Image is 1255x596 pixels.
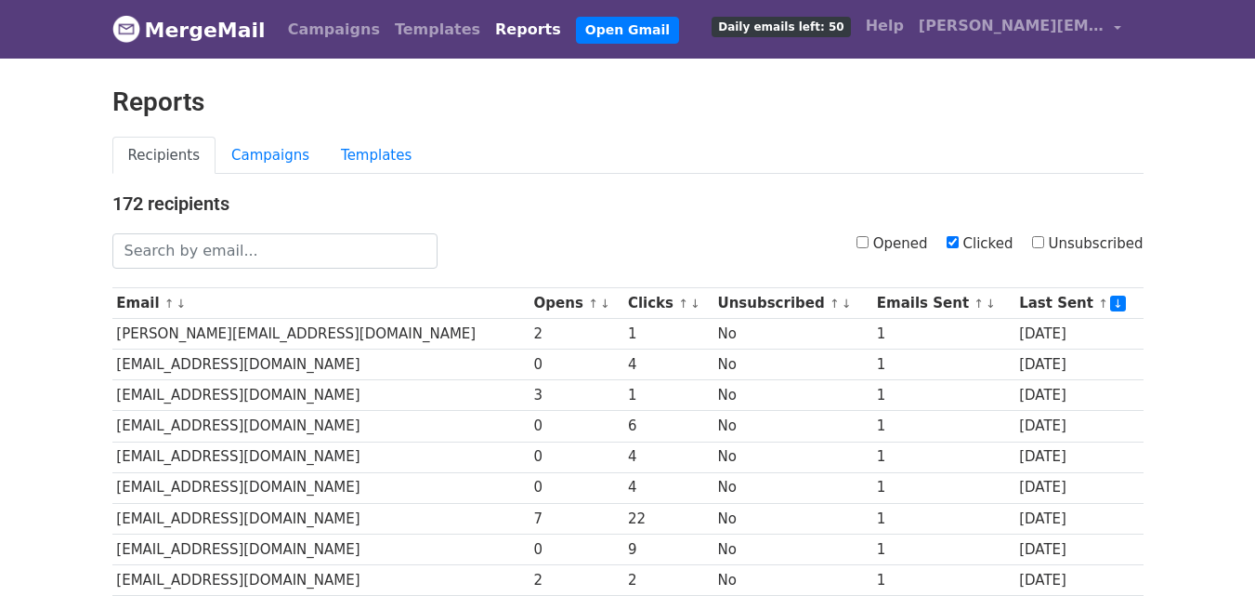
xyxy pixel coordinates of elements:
[623,472,713,503] td: 4
[623,380,713,411] td: 1
[1014,380,1143,411] td: [DATE]
[600,297,610,311] a: ↓
[1014,350,1143,380] td: [DATE]
[529,503,623,534] td: 7
[112,350,529,380] td: [EMAIL_ADDRESS][DOMAIN_NAME]
[488,11,569,48] a: Reports
[529,319,623,350] td: 2
[713,350,872,380] td: No
[872,472,1014,503] td: 1
[986,297,996,311] a: ↓
[712,17,850,37] span: Daily emails left: 50
[529,350,623,380] td: 0
[919,15,1105,37] span: [PERSON_NAME][EMAIL_ADDRESS][DOMAIN_NAME]
[112,15,140,43] img: MergeMail logo
[872,380,1014,411] td: 1
[529,380,623,411] td: 3
[872,288,1014,319] th: Emails Sent
[1098,297,1108,311] a: ↑
[947,236,959,248] input: Clicked
[164,297,175,311] a: ↑
[872,503,1014,534] td: 1
[112,319,529,350] td: [PERSON_NAME][EMAIL_ADDRESS][DOMAIN_NAME]
[112,233,438,269] input: Search by email...
[623,411,713,442] td: 6
[216,137,325,175] a: Campaigns
[713,442,872,472] td: No
[112,380,529,411] td: [EMAIL_ADDRESS][DOMAIN_NAME]
[974,297,984,311] a: ↑
[529,472,623,503] td: 0
[623,288,713,319] th: Clicks
[872,534,1014,564] td: 1
[1014,503,1143,534] td: [DATE]
[713,288,872,319] th: Unsubscribed
[1014,411,1143,442] td: [DATE]
[529,288,623,319] th: Opens
[387,11,488,48] a: Templates
[872,442,1014,472] td: 1
[713,319,872,350] td: No
[713,411,872,442] td: No
[623,534,713,564] td: 9
[713,472,872,503] td: No
[911,7,1129,51] a: [PERSON_NAME][EMAIL_ADDRESS][DOMAIN_NAME]
[529,442,623,472] td: 0
[576,17,679,44] a: Open Gmail
[1110,296,1126,311] a: ↓
[713,564,872,595] td: No
[623,442,713,472] td: 4
[690,297,700,311] a: ↓
[529,411,623,442] td: 0
[112,86,1144,118] h2: Reports
[830,297,840,311] a: ↑
[623,319,713,350] td: 1
[623,564,713,595] td: 2
[623,503,713,534] td: 22
[112,534,529,564] td: [EMAIL_ADDRESS][DOMAIN_NAME]
[112,564,529,595] td: [EMAIL_ADDRESS][DOMAIN_NAME]
[713,380,872,411] td: No
[872,564,1014,595] td: 1
[1014,442,1143,472] td: [DATE]
[1032,236,1044,248] input: Unsubscribed
[623,350,713,380] td: 4
[112,137,216,175] a: Recipients
[856,236,869,248] input: Opened
[112,288,529,319] th: Email
[281,11,387,48] a: Campaigns
[947,233,1013,255] label: Clicked
[112,411,529,442] td: [EMAIL_ADDRESS][DOMAIN_NAME]
[872,350,1014,380] td: 1
[678,297,688,311] a: ↑
[112,192,1144,215] h4: 172 recipients
[112,442,529,472] td: [EMAIL_ADDRESS][DOMAIN_NAME]
[1032,233,1144,255] label: Unsubscribed
[176,297,187,311] a: ↓
[713,534,872,564] td: No
[325,137,427,175] a: Templates
[112,10,266,49] a: MergeMail
[1014,564,1143,595] td: [DATE]
[529,534,623,564] td: 0
[1014,472,1143,503] td: [DATE]
[1014,534,1143,564] td: [DATE]
[856,233,928,255] label: Opened
[529,564,623,595] td: 2
[858,7,911,45] a: Help
[872,411,1014,442] td: 1
[842,297,852,311] a: ↓
[704,7,857,45] a: Daily emails left: 50
[872,319,1014,350] td: 1
[588,297,598,311] a: ↑
[112,503,529,534] td: [EMAIL_ADDRESS][DOMAIN_NAME]
[1014,319,1143,350] td: [DATE]
[1014,288,1143,319] th: Last Sent
[112,472,529,503] td: [EMAIL_ADDRESS][DOMAIN_NAME]
[713,503,872,534] td: No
